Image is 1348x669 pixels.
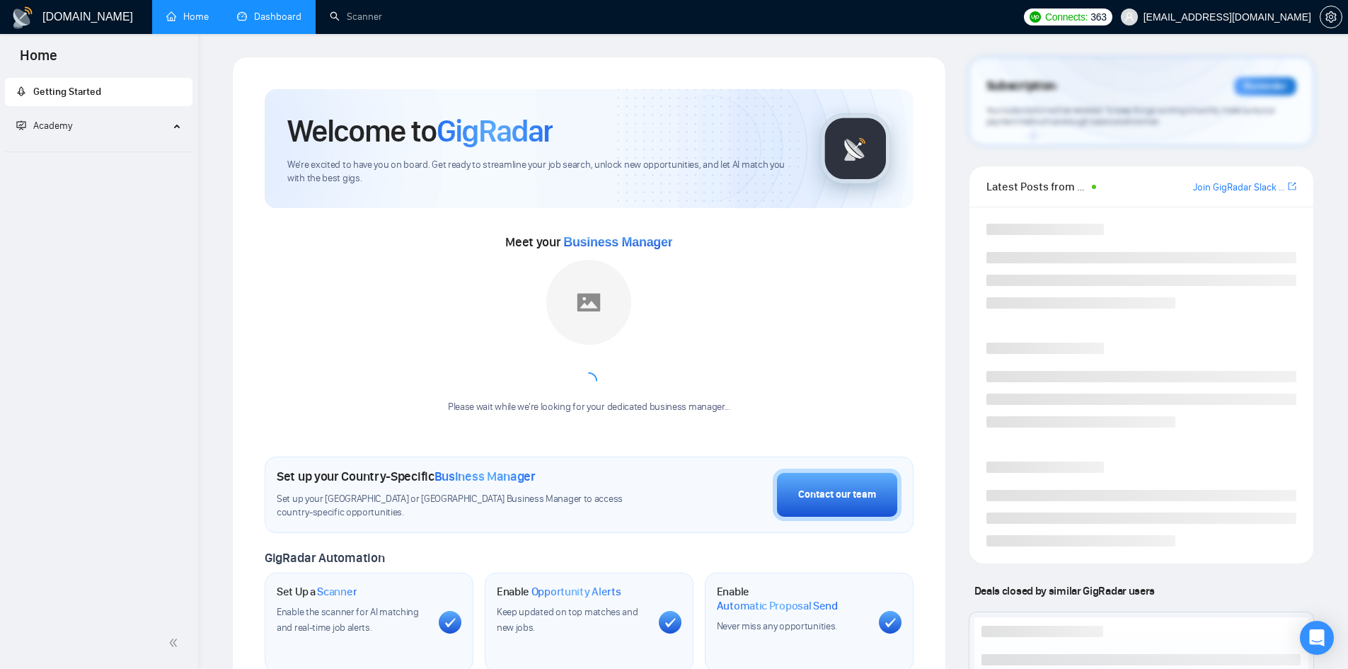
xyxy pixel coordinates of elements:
span: fund-projection-screen [16,120,26,130]
span: Opportunity Alerts [531,585,621,599]
span: Business Manager [563,235,672,249]
span: Set up your [GEOGRAPHIC_DATA] or [GEOGRAPHIC_DATA] Business Manager to access country-specific op... [277,493,652,520]
span: Meet your [505,234,672,250]
span: rocket [16,86,26,96]
li: Getting Started [5,78,192,106]
div: Reminder [1234,77,1296,96]
span: user [1124,12,1134,22]
a: homeHome [166,11,209,23]
span: export [1288,181,1296,192]
a: dashboardDashboard [237,11,301,23]
span: GigRadar Automation [265,550,384,566]
span: double-left [168,636,183,650]
span: Latest Posts from the GigRadar Community [986,178,1088,195]
span: Business Manager [434,469,536,484]
h1: Enable [497,585,621,599]
li: Academy Homepage [5,146,192,155]
span: Scanner [317,585,357,599]
a: Join GigRadar Slack Community [1193,180,1285,195]
button: Contact our team [773,469,901,521]
h1: Set Up a [277,585,357,599]
img: gigradar-logo.png [820,113,891,184]
span: Connects: [1045,9,1088,25]
span: loading [577,370,601,394]
span: GigRadar [437,112,553,150]
span: Your subscription will be renewed. To keep things running smoothly, make sure your payment method... [986,105,1275,127]
span: Keep updated on top matches and new jobs. [497,606,638,634]
div: Contact our team [798,487,876,503]
span: Academy [33,120,72,132]
div: Open Intercom Messenger [1300,621,1334,655]
div: Please wait while we're looking for your dedicated business manager... [439,401,739,414]
span: 363 [1090,9,1106,25]
span: Never miss any opportunities. [717,620,837,632]
a: searchScanner [330,11,382,23]
span: Deals closed by similar GigRadar users [969,578,1160,603]
img: upwork-logo.png [1030,11,1041,23]
h1: Set up your Country-Specific [277,469,536,484]
a: export [1288,180,1296,193]
span: We're excited to have you on board. Get ready to streamline your job search, unlock new opportuni... [287,159,797,185]
span: Academy [16,120,72,132]
span: Automatic Proposal Send [717,599,838,613]
h1: Enable [717,585,868,612]
img: placeholder.png [546,260,631,345]
span: Enable the scanner for AI matching and real-time job alerts. [277,606,419,634]
span: Subscription [986,74,1056,98]
img: logo [11,6,34,29]
span: Home [8,45,69,75]
button: setting [1320,6,1342,28]
a: setting [1320,11,1342,23]
span: Getting Started [33,86,101,98]
h1: Welcome to [287,112,553,150]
